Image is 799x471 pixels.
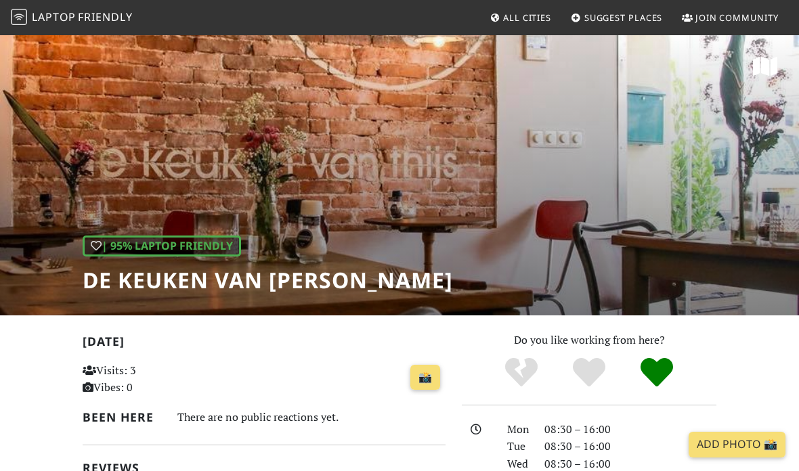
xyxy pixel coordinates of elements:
a: All Cities [484,5,557,30]
span: Laptop [32,9,76,24]
div: Definitely! [623,356,691,390]
a: 📸 [410,365,440,390]
div: Mon [499,421,537,439]
div: 08:30 – 16:00 [536,421,725,439]
img: LaptopFriendly [11,9,27,25]
a: LaptopFriendly LaptopFriendly [11,6,133,30]
h2: [DATE] [83,334,446,354]
div: | 95% Laptop Friendly [83,235,241,257]
h1: De keuken van [PERSON_NAME] [83,267,453,293]
span: Suggest Places [584,12,663,24]
a: Add Photo 📸 [689,432,785,457]
div: Tue [499,438,537,455]
p: Do you like working from here? [462,332,716,349]
h2: Been here [83,410,161,424]
div: 08:30 – 16:00 [536,438,725,455]
span: Friendly [78,9,132,24]
span: Join Community [695,12,779,24]
a: Suggest Places [565,5,668,30]
div: Yes [555,356,623,390]
span: All Cities [503,12,551,24]
div: No [488,356,555,390]
p: Visits: 3 Vibes: 0 [83,362,193,397]
div: There are no public reactions yet. [177,407,446,427]
a: Join Community [676,5,784,30]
